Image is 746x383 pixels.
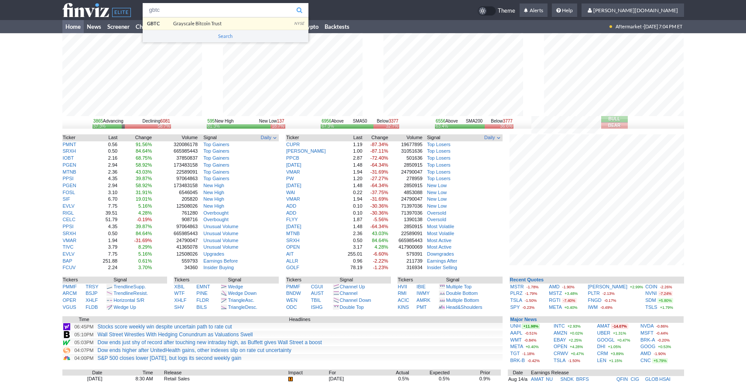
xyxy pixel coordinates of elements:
div: Below [491,118,513,124]
a: Top Losers [427,176,451,181]
a: FOSL [63,190,75,195]
span: -64.34% [370,162,388,168]
span: -87.11% [370,148,388,154]
button: Bull [601,116,628,122]
td: 4853088 [389,189,423,196]
div: SMA200 [435,118,513,124]
td: 0.22 [341,189,363,196]
a: AMZN [554,330,567,335]
button: Bear [601,123,628,129]
a: PPSI [63,176,74,181]
a: Channel Down [340,298,371,303]
a: Major News [510,317,537,322]
a: UBER [597,330,611,335]
th: Volume [152,134,198,141]
a: Earnings Before [203,258,238,263]
a: SIF [63,196,70,202]
a: BRK-A [640,337,655,342]
a: TRSY [86,284,98,289]
a: Horizontal S/R [113,298,144,303]
a: AMD [549,284,559,289]
span: Signal [203,134,217,141]
span: [PERSON_NAME][DOMAIN_NAME] [593,7,678,14]
a: Overbought [203,210,228,215]
a: Wall Street Wrestles With Hedging Conundrum as Valuations Swell [98,332,253,338]
a: BRFS [576,376,589,382]
a: Head&Shoulders [446,304,482,310]
span: Asc. [245,298,254,303]
a: META [510,344,523,349]
div: 18.7% [272,124,284,128]
span: 58.92% [136,183,152,188]
a: CELC [63,217,75,222]
td: 6.70 [89,196,118,203]
a: Upgrades [203,251,224,256]
div: Advancing [93,118,123,124]
a: ARCM [63,291,77,296]
a: Wedge Down [228,291,257,296]
a: AMAT [597,323,610,328]
a: EMNT [196,284,210,289]
a: Search [143,30,308,42]
a: Top Gainers [203,142,229,147]
a: GLOB [645,376,659,382]
a: S&P 500 closes lower [DATE], but logs its second weekly gain [98,355,242,361]
a: VMAR [286,169,300,174]
a: RIGL [63,210,74,215]
a: CIG [630,376,639,382]
th: Change [363,134,389,141]
a: OPEN [286,244,300,250]
a: NU [546,376,553,382]
span: Trendline [113,291,133,296]
td: 1.94 [341,196,363,203]
a: Aug 14/a [508,376,527,382]
a: Top Gainers [203,162,229,168]
span: Aftermarket · [616,20,644,33]
span: 58.92% [136,162,152,168]
a: Unusual Volume [203,231,238,236]
a: Earnings After [427,258,457,263]
a: AUST [311,291,324,296]
input: Search ticker, company or profile [143,3,308,17]
b: Recent Quotes [510,277,544,282]
a: PPSI [63,224,74,229]
td: 278959 [389,175,423,182]
td: 173483158 [152,182,198,189]
a: Channel [340,291,358,296]
a: Most Volatile [427,231,454,236]
a: Top Losers [427,169,451,174]
a: TGT [510,351,520,356]
th: Change [118,134,152,141]
div: 63.4% [436,124,448,128]
td: 3.10 [89,189,118,196]
a: AMRK [417,298,431,303]
td: 665985443 [152,148,198,155]
a: TriangleDesc. [228,304,257,310]
a: AIT [286,251,294,256]
a: Double Bottom [446,291,478,296]
a: ADD [286,203,296,209]
a: SRXH [286,238,300,243]
a: New High [203,190,224,195]
span: 31.91% [136,190,152,195]
a: TIVC [63,244,74,250]
a: DHI [597,344,606,349]
a: Unusual Volume [203,224,238,229]
span: 19.01% [136,196,152,202]
a: CNC [640,358,651,363]
span: -64.34% [370,183,388,188]
a: QFIN [616,376,628,382]
a: Wedge [228,284,243,289]
button: Signals interval [483,134,502,141]
th: Volume [389,134,423,141]
a: Insider Selling [427,265,457,270]
a: [PERSON_NAME] [588,284,627,289]
a: IBIE [417,284,426,289]
a: ACIC [398,298,409,303]
a: New High [203,203,224,209]
a: SPY [510,304,520,310]
td: 0.50 [89,148,118,155]
a: Downgrades [427,251,454,256]
td: 19677895 [389,141,423,148]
